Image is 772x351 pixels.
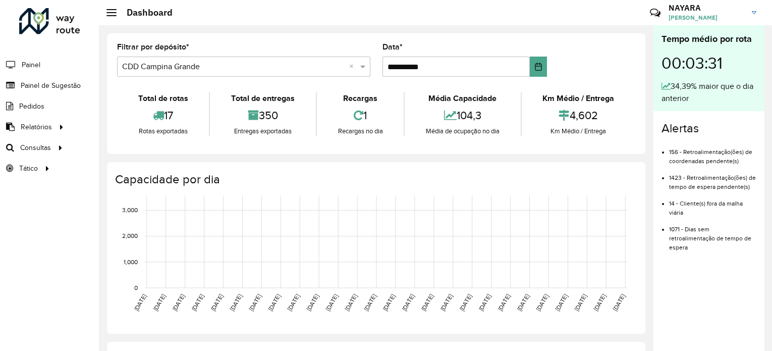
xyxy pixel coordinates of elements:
text: [DATE] [592,293,607,312]
div: 34,39% maior que o dia anterior [661,80,756,105]
div: Total de rotas [120,92,206,105]
text: 0 [134,284,138,291]
h3: NAYARA [669,3,744,13]
text: [DATE] [381,293,396,312]
h4: Capacidade por dia [115,172,635,187]
text: [DATE] [267,293,282,312]
div: Média Capacidade [407,92,518,105]
div: Rotas exportadas [120,126,206,136]
label: Data [382,41,403,53]
span: Painel de Sugestão [21,80,81,91]
text: [DATE] [439,293,454,312]
div: Recargas [319,92,401,105]
div: Km Médio / Entrega [524,126,633,136]
text: [DATE] [133,293,147,312]
text: [DATE] [458,293,473,312]
span: Consultas [20,142,51,153]
div: Km Médio / Entrega [524,92,633,105]
text: [DATE] [324,293,339,312]
text: [DATE] [363,293,377,312]
text: [DATE] [229,293,243,312]
label: Filtrar por depósito [117,41,189,53]
div: Média de ocupação no dia [407,126,518,136]
div: 1 [319,105,401,126]
text: [DATE] [612,293,626,312]
text: [DATE] [152,293,167,312]
text: [DATE] [171,293,186,312]
a: Contato Rápido [644,2,666,24]
span: [PERSON_NAME] [669,13,744,22]
div: 104,3 [407,105,518,126]
span: Tático [19,163,38,174]
text: [DATE] [190,293,205,312]
text: [DATE] [401,293,415,312]
div: Recargas no dia [319,126,401,136]
text: [DATE] [286,293,301,312]
text: [DATE] [554,293,569,312]
text: [DATE] [573,293,588,312]
div: 17 [120,105,206,126]
div: 4,602 [524,105,633,126]
text: 2,000 [122,233,138,239]
span: Clear all [349,61,358,73]
button: Choose Date [530,57,547,77]
text: [DATE] [248,293,262,312]
text: [DATE] [497,293,511,312]
span: Painel [22,60,40,70]
div: Entregas exportadas [212,126,313,136]
text: 3,000 [122,207,138,213]
span: Pedidos [19,101,44,112]
text: [DATE] [477,293,492,312]
text: [DATE] [209,293,224,312]
div: 00:03:31 [661,46,756,80]
text: 1,000 [124,259,138,265]
text: [DATE] [420,293,434,312]
li: 1071 - Dias sem retroalimentação de tempo de espera [669,217,756,252]
div: Total de entregas [212,92,313,105]
h4: Alertas [661,121,756,136]
li: 156 - Retroalimentação(ões) de coordenadas pendente(s) [669,140,756,166]
h2: Dashboard [117,7,173,18]
text: [DATE] [344,293,358,312]
li: 1423 - Retroalimentação(ões) de tempo de espera pendente(s) [669,166,756,191]
text: [DATE] [305,293,320,312]
text: [DATE] [516,293,530,312]
li: 14 - Cliente(s) fora da malha viária [669,191,756,217]
div: 350 [212,105,313,126]
div: Tempo médio por rota [661,32,756,46]
text: [DATE] [535,293,549,312]
span: Relatórios [21,122,52,132]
